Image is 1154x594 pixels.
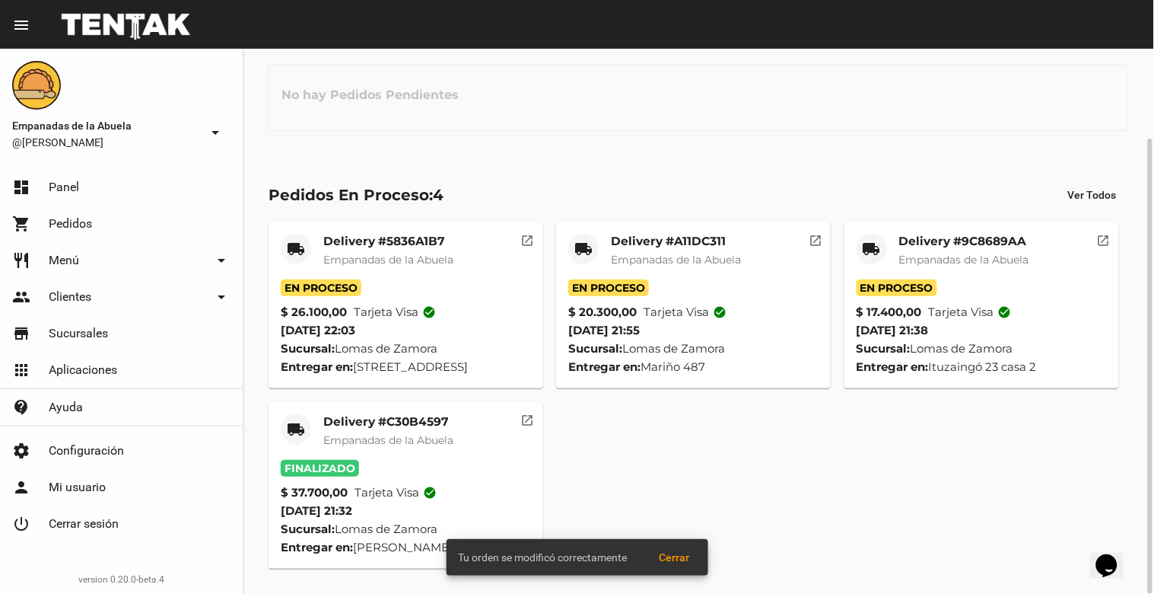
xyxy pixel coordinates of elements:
[998,305,1012,319] mat-icon: check_circle
[281,340,531,358] div: Lomas de Zamora
[929,303,1012,321] span: Tarjeta visa
[49,480,106,495] span: Mi usuario
[323,414,453,430] mat-card-title: Delivery #C30B4597
[49,516,119,532] span: Cerrar sesión
[574,240,593,258] mat-icon: local_shipping
[433,186,443,204] span: 4
[568,303,637,321] strong: $ 20.300,00
[568,341,622,356] strong: Sucursal:
[12,135,200,150] span: @[PERSON_NAME]
[12,398,30,417] mat-icon: contact_support
[206,123,224,142] mat-icon: arrow_drop_down
[12,361,30,379] mat-icon: apps
[660,551,690,564] span: Cerrar
[323,234,453,249] mat-card-title: Delivery #5836A1B7
[281,358,531,376] div: [STREET_ADDRESS]
[1056,181,1129,209] button: Ver Todos
[281,303,347,321] strong: $ 26.100,00
[12,61,61,110] img: f0136945-ed32-4f7c-91e3-a375bc4bb2c5.png
[611,234,741,249] mat-card-title: Delivery #A11DC311
[568,323,640,337] span: [DATE] 21:55
[281,484,348,502] strong: $ 37.700,00
[281,520,531,538] div: Lomas de Zamora
[354,303,437,321] span: Tarjeta visa
[899,253,1029,267] span: Empanadas de la Abuela
[49,180,79,195] span: Panel
[12,324,30,343] mat-icon: store
[12,178,30,196] mat-icon: dashboard
[49,400,83,415] span: Ayuda
[647,544,702,571] button: Cerrar
[281,503,352,518] span: [DATE] 21:32
[857,340,1107,358] div: Lomas de Zamora
[1097,232,1111,245] mat-icon: open_in_new
[49,253,79,268] span: Menú
[857,279,937,296] span: En Proceso
[281,522,335,536] strong: Sucursal:
[287,240,305,258] mat-icon: local_shipping
[12,572,230,587] div: version 0.20.0-beta.4
[323,433,453,447] span: Empanadas de la Abuela
[281,540,353,554] strong: Entregar en:
[424,486,437,500] mat-icon: check_circle
[521,232,535,245] mat-icon: open_in_new
[568,358,819,376] div: Mariño 487
[1068,189,1117,201] span: Ver Todos
[12,288,30,306] mat-icon: people
[12,117,200,135] span: Empanadas de la Abuela
[899,234,1029,249] mat-card-title: Delivery #9C8689AA
[863,240,881,258] mat-icon: local_shipping
[49,362,117,378] span: Aplicaciones
[12,442,30,460] mat-icon: settings
[281,341,335,356] strong: Sucursal:
[281,460,359,477] span: Finalizado
[644,303,726,321] span: Tarjeta visa
[857,359,929,374] strong: Entregar en:
[857,303,922,321] strong: $ 17.400,00
[857,323,929,337] span: [DATE] 21:38
[281,323,355,337] span: [DATE] 22:03
[49,326,108,341] span: Sucursales
[323,253,453,267] span: Empanadas de la Abuela
[281,279,361,296] span: En Proceso
[568,279,649,296] span: En Proceso
[269,72,471,118] h3: No hay Pedidos Pendientes
[1090,533,1139,579] iframe: chat widget
[281,359,353,374] strong: Entregar en:
[12,16,30,34] mat-icon: menu
[212,288,230,306] mat-icon: arrow_drop_down
[857,358,1107,376] div: Ituzaingó 23 casa 2
[459,550,628,565] span: Tu orden se modificó correctamente
[857,341,911,356] strong: Sucursal:
[12,478,30,497] mat-icon: person
[269,183,443,207] div: Pedidos En Proceso:
[611,253,741,267] span: Empanadas de la Abuela
[521,411,535,425] mat-icon: open_in_new
[568,340,819,358] div: Lomas de Zamora
[809,232,822,245] mat-icon: open_in_new
[12,251,30,270] mat-icon: restaurant
[281,538,531,557] div: [PERSON_NAME] 260 4 A
[287,420,305,439] mat-icon: local_shipping
[354,484,437,502] span: Tarjeta visa
[12,215,30,233] mat-icon: shopping_cart
[423,305,437,319] mat-icon: check_circle
[568,359,641,374] strong: Entregar en:
[212,251,230,270] mat-icon: arrow_drop_down
[12,515,30,533] mat-icon: power_settings_new
[713,305,726,319] mat-icon: check_circle
[49,443,124,458] span: Configuración
[49,216,92,232] span: Pedidos
[49,289,91,305] span: Clientes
